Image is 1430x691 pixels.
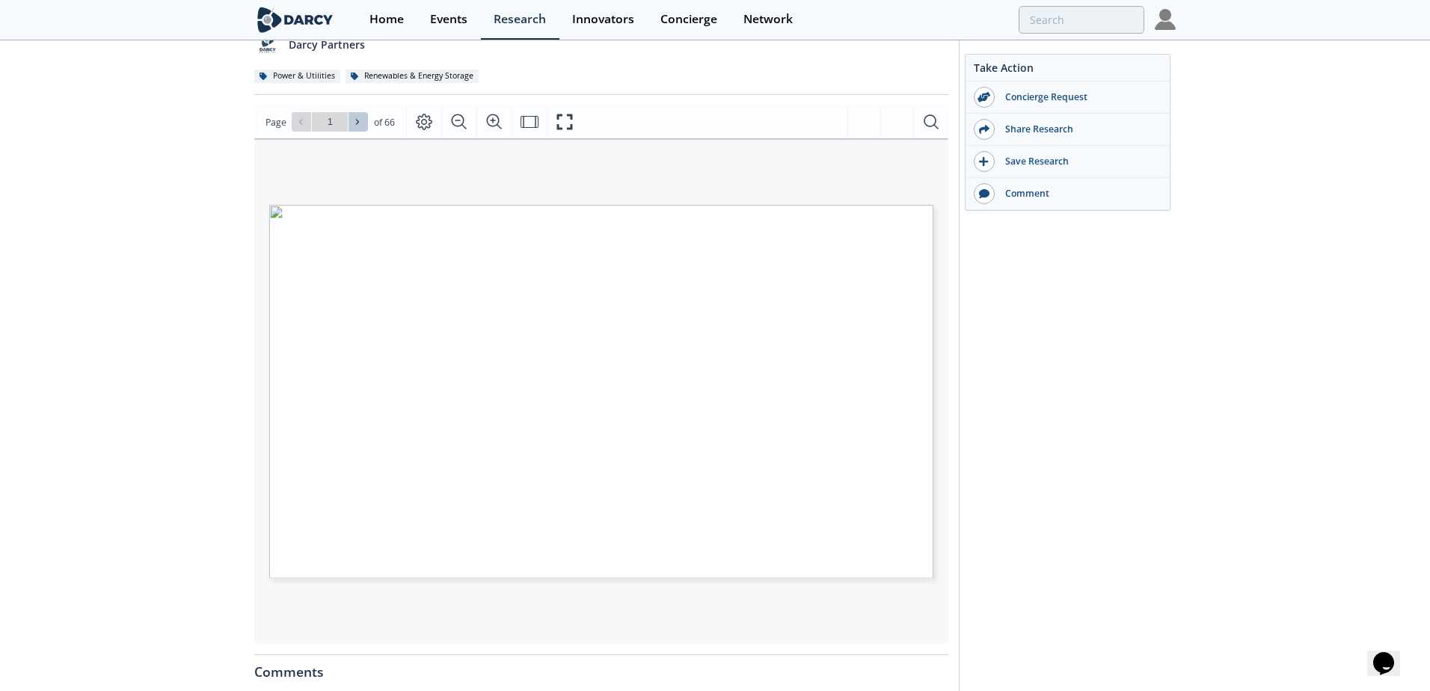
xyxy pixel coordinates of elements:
[966,60,1170,82] div: Take Action
[743,13,793,25] div: Network
[572,13,634,25] div: Innovators
[660,13,717,25] div: Concierge
[995,187,1162,200] div: Comment
[289,37,365,52] p: Darcy Partners
[1367,631,1415,676] iframe: chat widget
[254,70,340,83] div: Power & Utilities
[995,123,1162,136] div: Share Research
[494,13,546,25] div: Research
[254,7,336,33] img: logo-wide.svg
[346,70,479,83] div: Renewables & Energy Storage
[254,655,948,679] div: Comments
[995,155,1162,168] div: Save Research
[430,13,467,25] div: Events
[995,90,1162,104] div: Concierge Request
[1155,9,1176,30] img: Profile
[369,13,404,25] div: Home
[1019,6,1144,34] input: Advanced Search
